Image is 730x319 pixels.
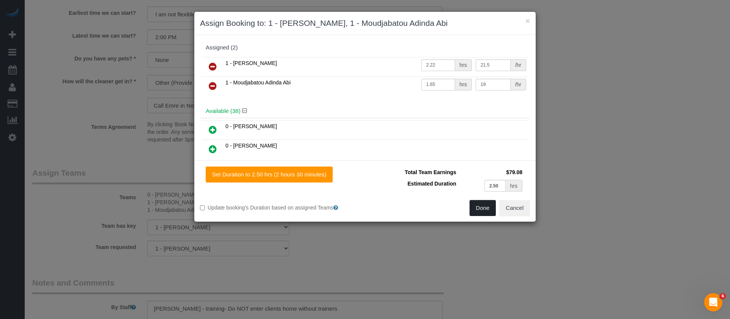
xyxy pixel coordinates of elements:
button: Set Duration to 2.50 hrs (2 hours 30 minutes) [206,167,333,183]
div: /hr [511,79,526,90]
button: × [525,17,530,25]
td: $79.08 [458,167,524,178]
span: 0 - [PERSON_NAME] [225,143,277,149]
div: hrs [506,180,522,192]
button: Cancel [499,200,530,216]
div: Assigned (2) [206,44,524,51]
input: Update booking's Duration based on assigned Teams [200,205,205,210]
h3: Assign Booking to: 1 - [PERSON_NAME], 1 - Moudjabatou Adinda Abi [200,17,530,29]
span: Estimated Duration [408,181,456,187]
h4: Available (38) [206,108,524,114]
div: hrs [455,79,472,90]
span: 1 - [PERSON_NAME] [225,60,277,66]
div: /hr [511,59,526,71]
div: hrs [455,59,472,71]
button: Done [470,200,496,216]
label: Update booking's Duration based on assigned Teams [200,204,359,211]
iframe: Intercom live chat [704,293,722,311]
td: Total Team Earnings [371,167,458,178]
span: 0 - [PERSON_NAME] [225,123,277,129]
span: 1 - Moudjabatou Adinda Abi [225,79,290,86]
span: 6 [720,293,726,299]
